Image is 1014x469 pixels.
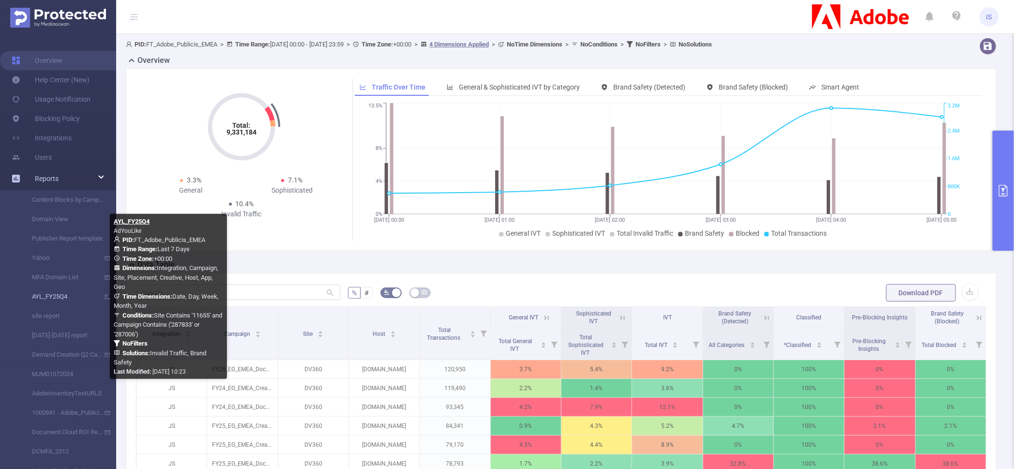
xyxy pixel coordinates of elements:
i: icon: caret-up [612,341,617,344]
p: 0% [845,379,915,397]
span: General & Sophisticated IVT by Category [459,83,580,91]
i: Filter menu [618,329,632,360]
span: Total Transactions [427,327,462,341]
i: icon: caret-up [962,341,967,344]
p: 4.2% [491,398,561,416]
span: > [411,41,421,48]
span: Total General IVT [499,338,532,352]
tspan: [DATE] 04:00 [817,217,847,223]
span: 7.1% [288,176,303,184]
i: icon: caret-down [750,344,755,347]
p: 0% [916,398,986,416]
a: MFA Domain List [19,268,105,287]
span: Total Blocked [922,342,958,348]
p: 0% [845,436,915,454]
div: Sort [817,341,822,347]
i: icon: caret-down [817,344,822,347]
p: 5.2% [632,417,702,435]
p: 0% [916,436,986,454]
span: > [217,41,227,48]
p: 8.9% [632,436,702,454]
span: FT_Adobe_Publicis_EMEA Last 7 Days +00:00 [114,236,222,366]
div: Sophisticated [242,185,343,196]
span: > [661,41,670,48]
span: Sophisticated IVT [576,310,611,325]
p: 100% [774,417,844,435]
h2: Overview [137,55,170,66]
p: FY24_EG_EMEA_Creative_EDU_Acquisition_Buy_4200323233_P36036 [225039] [207,379,277,397]
p: 0% [703,398,773,416]
tspan: 4% [376,178,382,184]
p: [DOMAIN_NAME] [349,379,419,397]
p: [DOMAIN_NAME] [349,398,419,416]
p: DV360 [278,436,348,454]
p: FY25_EG_EMEA_Creative_CCM_Acquisition_Buy_4200323233_P36036 [251912] [207,417,277,435]
a: MJM01072024 [19,364,105,384]
tspan: [DATE] 00:00 [374,217,404,223]
i: icon: caret-down [255,333,260,336]
p: DV360 [278,379,348,397]
span: All Categories [709,342,746,348]
tspan: [DATE] 02:00 [595,217,625,223]
span: Total Sophisticated IVT [568,334,604,356]
p: 0% [703,360,773,378]
tspan: 0% [376,211,382,217]
b: Solutions : [122,349,150,357]
span: Sophisticated IVT [552,229,605,237]
i: Filter menu [760,329,773,360]
p: 0% [845,398,915,416]
i: icon: caret-up [672,341,678,344]
p: DV360 [278,417,348,435]
i: icon: caret-up [541,341,546,344]
a: 1000941 - Adobe_Publicis_EMEA_Misinformation [19,403,105,423]
p: 93,345 [420,398,490,416]
p: 0% [703,379,773,397]
p: JS [136,436,207,454]
tspan: 0 [948,211,951,217]
i: icon: user [126,41,135,47]
p: JS [136,398,207,416]
p: 100% [774,379,844,397]
p: [DOMAIN_NAME] [349,417,419,435]
span: AdYouLike [114,227,141,234]
p: 3.7% [491,360,561,378]
span: Brand Safety (Detected) [613,83,685,91]
i: icon: caret-up [470,330,475,333]
b: Dimensions : [122,264,157,272]
span: % [352,289,357,297]
tspan: 3.2M [948,103,960,109]
i: icon: caret-down [541,344,546,347]
tspan: 1.6M [948,156,960,162]
div: Sort [895,341,901,347]
tspan: 800K [948,183,960,190]
p: 0.9% [491,417,561,435]
span: IVT [663,314,672,321]
a: Demand Creation Q2 Campaigns [19,345,105,364]
p: 5.4% [561,360,632,378]
span: > [344,41,353,48]
div: General [140,185,242,196]
p: 119,490 [420,379,490,397]
p: 2.1% [845,417,915,435]
b: Conditions : [122,312,154,319]
div: Invalid Traffic [191,209,292,219]
i: icon: bar-chart [447,84,454,91]
i: Filter menu [477,307,490,360]
span: Total Invalid Traffic [617,229,673,237]
p: DV360 [278,360,348,378]
p: 4.4% [561,436,632,454]
b: Time Zone: [362,41,393,48]
span: Traffic Over Time [372,83,425,91]
span: > [618,41,627,48]
p: 9.2% [632,360,702,378]
span: Integration, Campaign, Site, Placement, Creative, Host, App, Geo [114,264,218,290]
div: Sort [255,330,261,335]
span: *Classified [784,342,813,348]
p: FY25_EG_EMEA_DocumentCloud_Acrobat_Acquisition_Buy_4200324335_P36036_Tier3 [275018] [207,360,277,378]
i: icon: caret-down [895,344,900,347]
span: Total IVT [645,342,669,348]
i: icon: table [422,289,427,295]
b: No Filters [636,41,661,48]
p: JS [136,379,207,397]
span: Campaign [224,331,252,337]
